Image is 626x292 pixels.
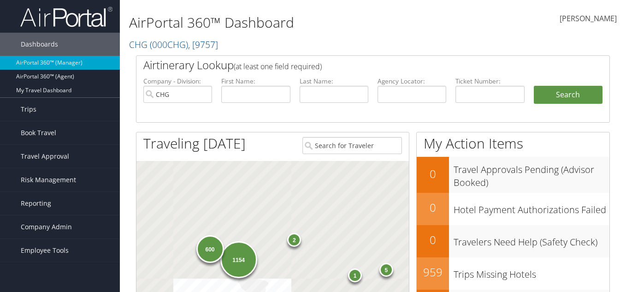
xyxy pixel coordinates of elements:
h2: 0 [417,166,449,182]
label: Company - Division: [143,77,212,86]
span: Reporting [21,192,51,215]
div: 600 [196,235,224,263]
span: Trips [21,98,36,121]
label: Agency Locator: [378,77,446,86]
span: , [ 9757 ] [188,38,218,51]
div: 1 [348,268,362,282]
a: 959Trips Missing Hotels [417,257,609,290]
img: airportal-logo.png [20,6,112,28]
span: Company Admin [21,215,72,238]
span: Risk Management [21,168,76,191]
h2: Airtinerary Lookup [143,57,563,73]
span: Employee Tools [21,239,69,262]
button: Search [534,86,602,104]
span: [PERSON_NAME] [560,13,617,24]
div: 5 [379,262,393,276]
h3: Travel Approvals Pending (Advisor Booked) [454,159,609,189]
div: 2 [287,232,301,246]
h3: Hotel Payment Authorizations Failed [454,199,609,216]
a: [PERSON_NAME] [560,5,617,33]
label: Last Name: [300,77,368,86]
a: CHG [129,38,218,51]
span: Travel Approval [21,145,69,168]
label: First Name: [221,77,290,86]
h2: 0 [417,232,449,248]
h1: My Action Items [417,134,609,153]
span: Dashboards [21,33,58,56]
h1: AirPortal 360™ Dashboard [129,13,454,32]
span: ( 000CHG ) [150,38,188,51]
input: Search for Traveler [302,137,402,154]
h3: Trips Missing Hotels [454,263,609,281]
h2: 0 [417,200,449,215]
label: Ticket Number: [455,77,524,86]
a: 0Travel Approvals Pending (Advisor Booked) [417,157,609,192]
a: 0Hotel Payment Authorizations Failed [417,193,609,225]
div: 1154 [220,241,257,278]
span: (at least one field required) [234,61,322,72]
span: Book Travel [21,121,56,144]
a: 0Travelers Need Help (Safety Check) [417,225,609,257]
h1: Traveling [DATE] [143,134,246,153]
h3: Travelers Need Help (Safety Check) [454,231,609,249]
h2: 959 [417,264,449,280]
